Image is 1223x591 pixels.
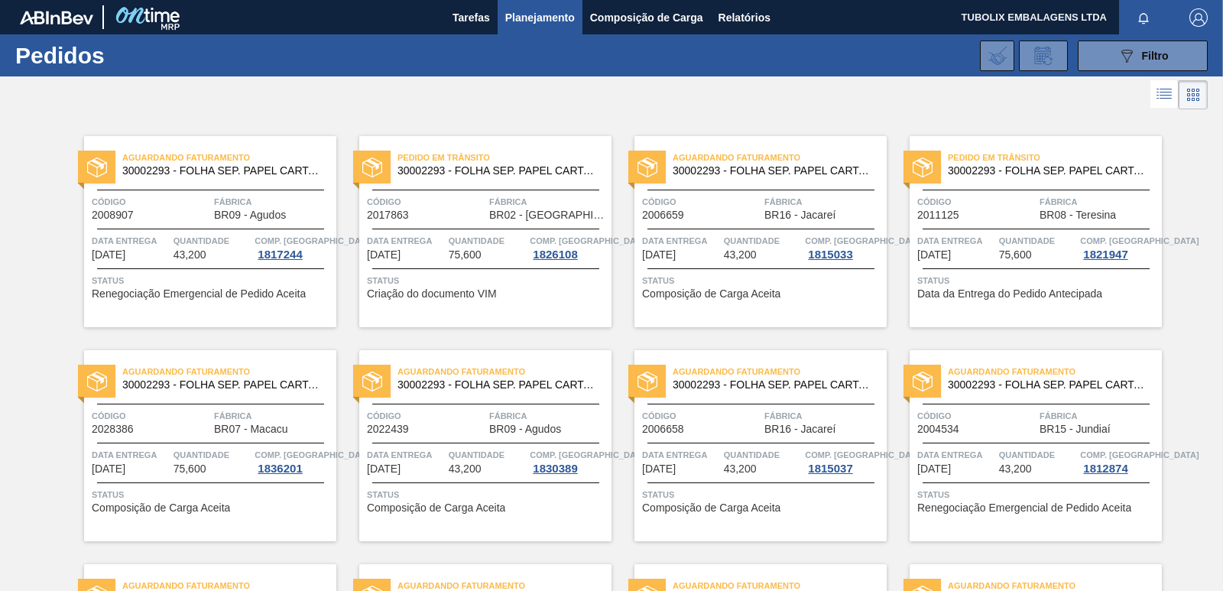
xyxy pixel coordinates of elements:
[642,233,720,248] span: Data entrega
[917,447,995,463] span: Data entrega
[214,194,333,209] span: Fábrica
[122,150,336,165] span: Aguardando Faturamento
[367,194,485,209] span: Código
[397,165,599,177] span: 30002293 - FOLHA SEP. PAPEL CARTAO 1200x1000M 350g
[887,136,1162,327] a: statusPedido em Trânsito30002293 - FOLHA SEP. PAPEL CARTAO 1200x1000M 350gCódigo2011125FábricaBR0...
[764,209,835,221] span: BR16 - Jacareí
[1080,463,1131,475] div: 1812874
[122,364,336,379] span: Aguardando Faturamento
[1080,447,1158,475] a: Comp. [GEOGRAPHIC_DATA]1812874
[764,424,835,435] span: BR16 - Jacareí
[1080,233,1158,261] a: Comp. [GEOGRAPHIC_DATA]1821947
[805,233,883,261] a: Comp. [GEOGRAPHIC_DATA]1815033
[642,424,684,435] span: 2006658
[1078,41,1208,71] button: Filtro
[999,463,1032,475] span: 43,200
[92,273,333,288] span: Status
[489,209,608,221] span: BR02 - Sergipe
[505,8,575,27] span: Planejamento
[948,364,1162,379] span: Aguardando Faturamento
[61,136,336,327] a: statusAguardando Faturamento30002293 - FOLHA SEP. PAPEL CARTAO 1200x1000M 350gCódigo2008907Fábric...
[214,209,286,221] span: BR09 - Agudos
[642,249,676,261] span: 01/10/2025
[642,209,684,221] span: 2006659
[449,233,527,248] span: Quantidade
[913,157,933,177] img: status
[917,288,1102,300] span: Data da Entrega do Pedido Antecipada
[1142,50,1169,62] span: Filtro
[642,502,780,514] span: Composição de Carga Aceita
[637,372,657,391] img: status
[948,150,1162,165] span: Pedido em Trânsito
[449,249,482,261] span: 75,600
[87,157,107,177] img: status
[255,233,373,248] span: Comp. Carga
[611,136,887,327] a: statusAguardando Faturamento30002293 - FOLHA SEP. PAPEL CARTAO 1200x1000M 350gCódigo2006659Fábric...
[764,408,883,424] span: Fábrica
[642,273,883,288] span: Status
[673,150,887,165] span: Aguardando Faturamento
[999,447,1077,463] span: Quantidade
[917,209,959,221] span: 2011125
[92,447,170,463] span: Data entrega
[92,209,134,221] span: 2008907
[336,350,611,541] a: statusAguardando Faturamento30002293 - FOLHA SEP. PAPEL CARTAO 1200x1000M 350gCódigo2022439Fábric...
[611,350,887,541] a: statusAguardando Faturamento30002293 - FOLHA SEP. PAPEL CARTAO 1200x1000M 350gCódigo2006658Fábric...
[999,249,1032,261] span: 75,600
[887,350,1162,541] a: statusAguardando Faturamento30002293 - FOLHA SEP. PAPEL CARTAO 1200x1000M 350gCódigo2004534Fábric...
[397,364,611,379] span: Aguardando Faturamento
[367,487,608,502] span: Status
[92,233,170,248] span: Data entrega
[255,248,305,261] div: 1817244
[724,463,757,475] span: 43,200
[1040,194,1158,209] span: Fábrica
[367,502,505,514] span: Composição de Carga Aceita
[255,447,333,475] a: Comp. [GEOGRAPHIC_DATA]1836201
[92,502,230,514] span: Composição de Carga Aceita
[673,364,887,379] span: Aguardando Faturamento
[948,165,1150,177] span: 30002293 - FOLHA SEP. PAPEL CARTAO 1200x1000M 350g
[489,408,608,424] span: Fábrica
[1189,8,1208,27] img: Logout
[642,194,761,209] span: Código
[530,463,580,475] div: 1830389
[174,233,251,248] span: Quantidade
[724,249,757,261] span: 43,200
[255,233,333,261] a: Comp. [GEOGRAPHIC_DATA]1817244
[1040,424,1111,435] span: BR15 - Jundiaí
[805,463,855,475] div: 1815037
[367,249,401,261] span: 30/09/2025
[724,233,802,248] span: Quantidade
[1040,408,1158,424] span: Fábrica
[449,447,527,463] span: Quantidade
[805,447,883,475] a: Comp. [GEOGRAPHIC_DATA]1815037
[367,463,401,475] span: 03/10/2025
[637,157,657,177] img: status
[336,136,611,327] a: statusPedido em Trânsito30002293 - FOLHA SEP. PAPEL CARTAO 1200x1000M 350gCódigo2017863FábricaBR0...
[367,288,497,300] span: Criação do documento VIM
[948,379,1150,391] span: 30002293 - FOLHA SEP. PAPEL CARTAO 1200x1000M 350g
[805,248,855,261] div: 1815033
[719,8,770,27] span: Relatórios
[174,447,251,463] span: Quantidade
[92,249,125,261] span: 10/09/2025
[917,424,959,435] span: 2004534
[530,233,648,248] span: Comp. Carga
[92,408,210,424] span: Código
[449,463,482,475] span: 43,200
[805,233,923,248] span: Comp. Carga
[92,288,306,300] span: Renegociação Emergencial de Pedido Aceita
[917,233,995,248] span: Data entrega
[530,248,580,261] div: 1826108
[489,424,561,435] span: BR09 - Agudos
[255,447,373,463] span: Comp. Carga
[530,447,648,463] span: Comp. Carga
[999,233,1077,248] span: Quantidade
[1080,233,1199,248] span: Comp. Carga
[20,11,93,24] img: TNhmsLtSVTkK8tSr43FrP2fwEKptu5GPRR3wAAAABJRU5ErkJggg==
[367,233,445,248] span: Data entrega
[673,165,874,177] span: 30002293 - FOLHA SEP. PAPEL CARTAO 1200x1000M 350g
[917,273,1158,288] span: Status
[642,463,676,475] span: 03/10/2025
[174,249,206,261] span: 43,200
